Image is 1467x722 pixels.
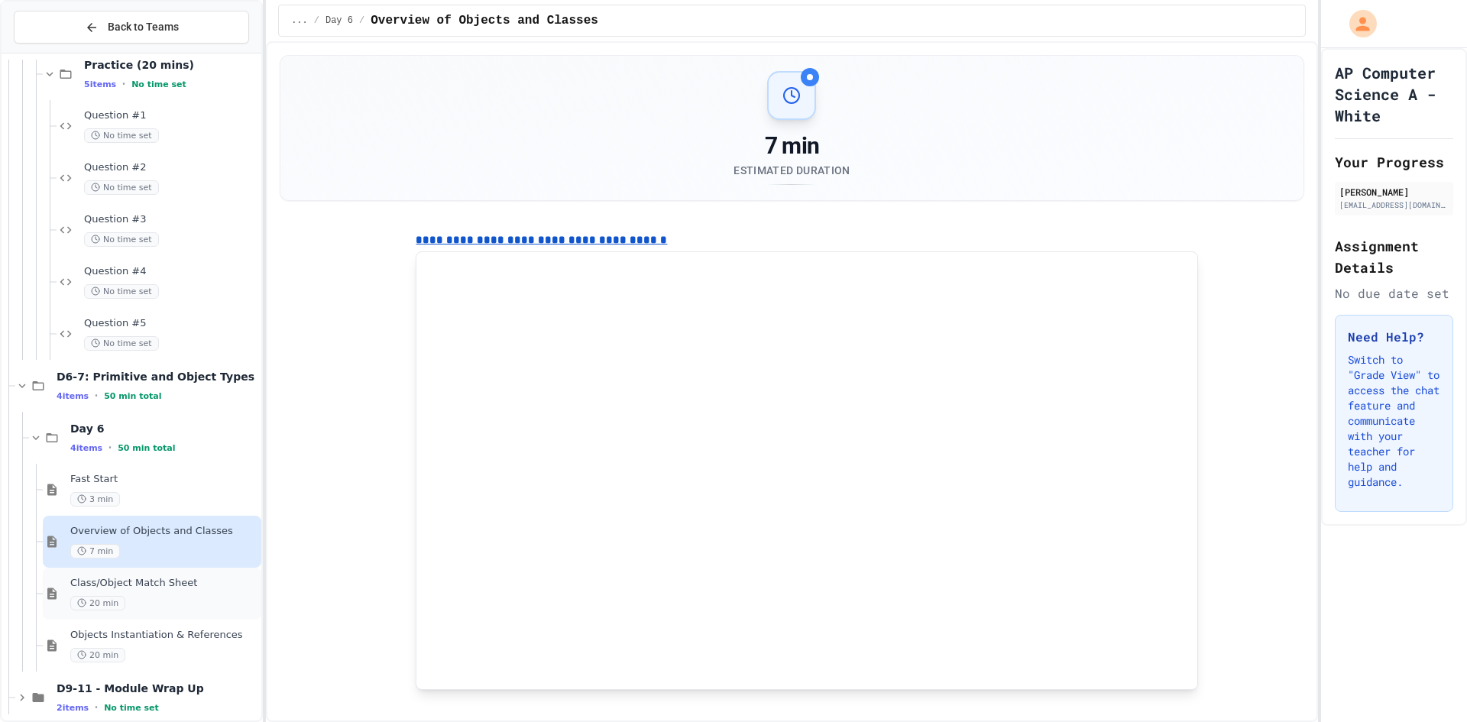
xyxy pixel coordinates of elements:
span: No time set [84,336,159,351]
span: Back to Teams [108,19,179,35]
span: 50 min total [118,443,175,453]
span: 7 min [70,544,120,558]
h2: Your Progress [1335,151,1453,173]
h3: Need Help? [1348,328,1440,346]
div: [EMAIL_ADDRESS][DOMAIN_NAME] [1339,199,1449,211]
span: 20 min [70,596,125,610]
span: 5 items [84,79,116,89]
span: • [108,442,112,454]
h2: Assignment Details [1335,235,1453,278]
span: Objects Instantiation & References [70,629,258,642]
span: 4 items [57,391,89,401]
span: No time set [84,284,159,299]
span: Overview of Objects and Classes [70,525,258,538]
span: Question #1 [84,109,258,122]
span: 20 min [70,648,125,662]
span: Question #3 [84,213,258,226]
span: No time set [104,703,159,713]
h1: AP Computer Science A - White [1335,62,1453,126]
div: My Account [1333,6,1381,41]
span: Fast Start [70,473,258,486]
span: No time set [84,128,159,143]
span: • [95,390,98,402]
div: 7 min [733,132,850,160]
div: No due date set [1335,284,1453,303]
span: Practice (20 mins) [84,58,258,72]
span: • [95,701,98,714]
span: 2 items [57,703,89,713]
span: • [122,78,125,90]
span: 4 items [70,443,102,453]
span: Day 6 [70,422,258,435]
span: Question #4 [84,265,258,278]
span: ... [291,15,308,27]
span: No time set [84,232,159,247]
span: 3 min [70,492,120,507]
span: 50 min total [104,391,161,401]
div: Estimated Duration [733,163,850,178]
div: [PERSON_NAME] [1339,185,1449,199]
span: Question #5 [84,317,258,330]
span: Class/Object Match Sheet [70,577,258,590]
span: Question #2 [84,161,258,174]
span: Overview of Objects and Classes [371,11,598,30]
span: No time set [131,79,186,89]
span: No time set [84,180,159,195]
p: Switch to "Grade View" to access the chat feature and communicate with your teacher for help and ... [1348,352,1440,490]
span: / [314,15,319,27]
span: D6-7: Primitive and Object Types [57,370,258,384]
button: Back to Teams [14,11,249,44]
span: Day 6 [325,15,353,27]
span: D9-11 - Module Wrap Up [57,682,258,695]
span: / [359,15,364,27]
